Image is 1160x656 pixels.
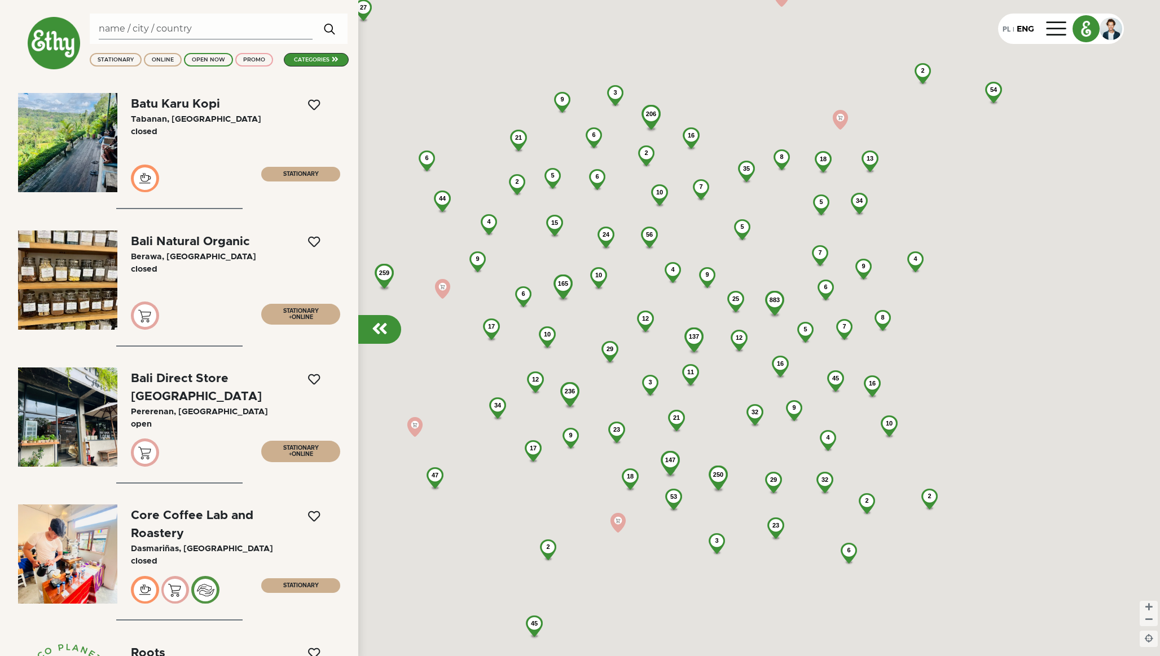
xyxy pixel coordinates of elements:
img: 165 [544,274,582,311]
span: 18 [820,156,827,162]
span: 7 [842,323,846,330]
span: 45 [531,620,538,627]
span: 12 [532,376,539,383]
span: 10 [656,189,663,196]
span: 259 [379,269,389,276]
span: 9 [560,96,564,103]
span: 12 [736,334,742,341]
span: 206 [646,110,656,117]
span: 16 [869,380,876,387]
div: | [1010,25,1017,35]
span: 5 [740,223,744,230]
span: 10 [595,272,602,278]
div: OPEN NOW [192,56,225,64]
span: 7 [699,183,702,190]
div: ONLINE [152,56,174,64]
span: 53 [670,493,677,500]
span: 18 [627,473,634,480]
span: 9 [476,255,479,262]
div: STATIONARY [98,56,134,64]
span: 9 [569,432,572,438]
span: closed [131,127,157,136]
span: ONLINE [292,451,313,457]
img: 259 [366,264,403,300]
input: Search [99,18,313,39]
div: PROMO [243,56,265,64]
span: 32 [752,409,758,415]
span: 34 [494,402,501,409]
span: 5 [819,198,823,205]
span: 34 [856,197,863,204]
span: Pererenan, [GEOGRAPHIC_DATA] [131,407,268,416]
div: Batu Karu Kopi [131,98,220,110]
span: 6 [847,547,850,553]
span: 2 [928,493,931,499]
span: 2 [644,149,648,156]
img: 236 [551,382,588,419]
span: 2 [515,178,519,185]
span: 5 [803,326,807,333]
span: STATIONARY [283,308,319,314]
span: 147 [665,456,675,463]
span: STATIONARY [283,171,319,177]
span: 236 [565,388,575,395]
span: 32 [821,476,828,483]
span: 4 [826,434,829,441]
span: 883 [770,296,780,303]
div: Core Coffee Lab and Roastery [131,509,253,539]
span: 24 [603,231,609,238]
span: 54 [990,86,997,93]
span: 15 [551,219,558,226]
span: 2 [865,497,868,504]
span: 23 [613,426,620,433]
span: 21 [673,414,680,421]
span: 6 [425,154,428,161]
span: ONLINE [292,314,313,320]
span: Berawa, [GEOGRAPHIC_DATA] [131,252,256,261]
img: 250 [700,466,737,502]
span: 165 [558,280,568,287]
span: 25 [732,295,739,302]
span: 5 [551,172,554,179]
img: ethy logo [1073,16,1099,42]
span: STATIONARY [283,445,319,451]
img: 883 [756,291,793,327]
span: 4 [671,266,674,273]
span: 3 [715,537,718,544]
span: STATIONARY [283,583,319,588]
div: Bali Direct Store [GEOGRAPHIC_DATA] [131,373,262,402]
span: 56 [646,231,653,238]
span: 13 [867,155,873,162]
span: 29 [607,345,613,352]
img: 206 [632,105,670,141]
span: Open [131,420,152,428]
span: 17 [530,445,537,451]
img: 147 [652,451,689,487]
span: Tabanan, [GEOGRAPHIC_DATA] [131,115,261,123]
span: 11 [687,369,694,375]
span: 9 [705,271,709,278]
div: PL [1003,23,1010,35]
span: 35 [743,165,750,172]
span: 8 [780,153,783,160]
span: 17 [488,323,495,330]
span: Dasmariñas, [GEOGRAPHIC_DATA] [131,544,273,553]
span: 27 [360,4,367,11]
img: ethy-logo [27,16,81,70]
span: + [289,314,292,320]
span: 47 [432,472,438,478]
span: 3 [648,379,652,385]
span: 137 [689,333,699,340]
span: closed [131,265,157,273]
span: 250 [713,471,723,478]
span: 7 [818,249,821,256]
span: 44 [439,195,446,202]
span: 8 [881,314,884,321]
span: 29 [770,476,777,483]
span: 4 [487,218,490,225]
span: 10 [544,331,551,338]
span: 2 [921,67,924,74]
span: 12 [642,315,649,322]
span: 2 [546,543,550,550]
span: 23 [772,522,779,529]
